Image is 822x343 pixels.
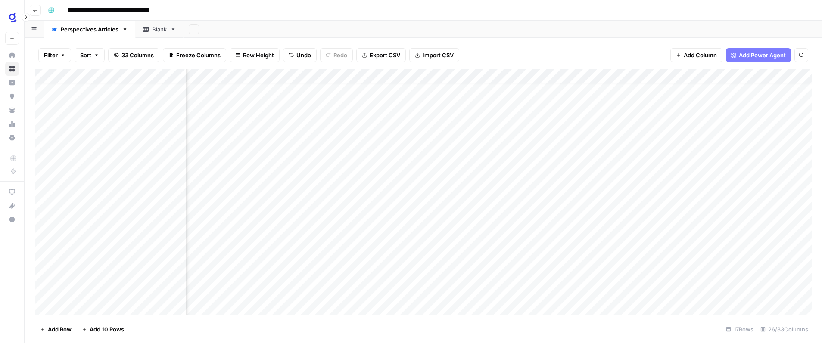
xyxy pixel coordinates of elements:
div: 26/33 Columns [757,322,812,336]
span: Filter [44,51,58,59]
button: Import CSV [409,48,459,62]
a: Settings [5,131,19,145]
button: Help + Support [5,213,19,226]
span: Undo [296,51,311,59]
span: Add Row [48,325,72,334]
a: Opportunities [5,90,19,103]
button: Row Height [230,48,280,62]
a: Home [5,48,19,62]
span: Export CSV [370,51,400,59]
span: Freeze Columns [176,51,221,59]
button: Add Column [670,48,722,62]
button: Freeze Columns [163,48,226,62]
button: 33 Columns [108,48,159,62]
div: Blank [152,25,167,34]
span: Add 10 Rows [90,325,124,334]
button: Sort [75,48,105,62]
span: Sort [80,51,91,59]
button: What's new? [5,199,19,213]
button: Workspace: Glean SEO Ops [5,7,19,28]
a: AirOps Academy [5,185,19,199]
span: Add Power Agent [739,51,786,59]
a: Insights [5,76,19,90]
span: Redo [333,51,347,59]
span: Add Column [684,51,717,59]
div: What's new? [6,199,19,212]
button: Redo [320,48,353,62]
button: Export CSV [356,48,406,62]
button: Undo [283,48,317,62]
img: Glean SEO Ops Logo [5,10,21,25]
span: Row Height [243,51,274,59]
a: Browse [5,62,19,76]
button: Add Row [35,322,77,336]
span: Import CSV [423,51,454,59]
span: 33 Columns [121,51,154,59]
a: Perspectives Articles [44,21,135,38]
a: Blank [135,21,184,38]
div: 17 Rows [722,322,757,336]
a: Usage [5,117,19,131]
a: Your Data [5,103,19,117]
button: Add 10 Rows [77,322,129,336]
button: Add Power Agent [726,48,791,62]
div: Perspectives Articles [61,25,118,34]
button: Filter [38,48,71,62]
